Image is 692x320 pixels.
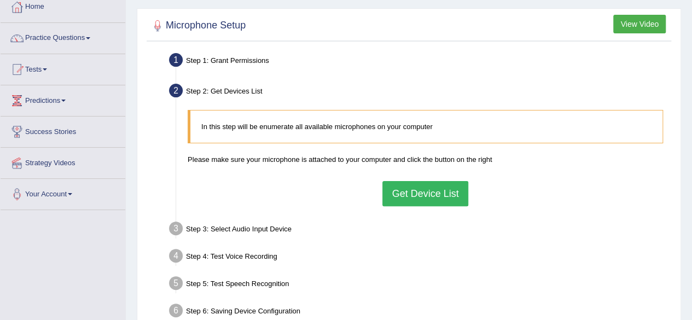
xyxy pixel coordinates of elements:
button: View Video [613,15,666,33]
div: Step 5: Test Speech Recognition [164,273,676,297]
button: Get Device List [382,181,468,206]
a: Strategy Videos [1,148,125,175]
div: Step 1: Grant Permissions [164,50,676,74]
a: Practice Questions [1,23,125,50]
a: Success Stories [1,117,125,144]
p: Please make sure your microphone is attached to your computer and click the button on the right [188,154,663,165]
a: Predictions [1,85,125,113]
div: Step 4: Test Voice Recording [164,246,676,270]
blockquote: In this step will be enumerate all available microphones on your computer [188,110,663,143]
h2: Microphone Setup [149,18,246,34]
a: Tests [1,54,125,82]
a: Your Account [1,179,125,206]
div: Step 3: Select Audio Input Device [164,218,676,242]
div: Step 2: Get Devices List [164,80,676,104]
